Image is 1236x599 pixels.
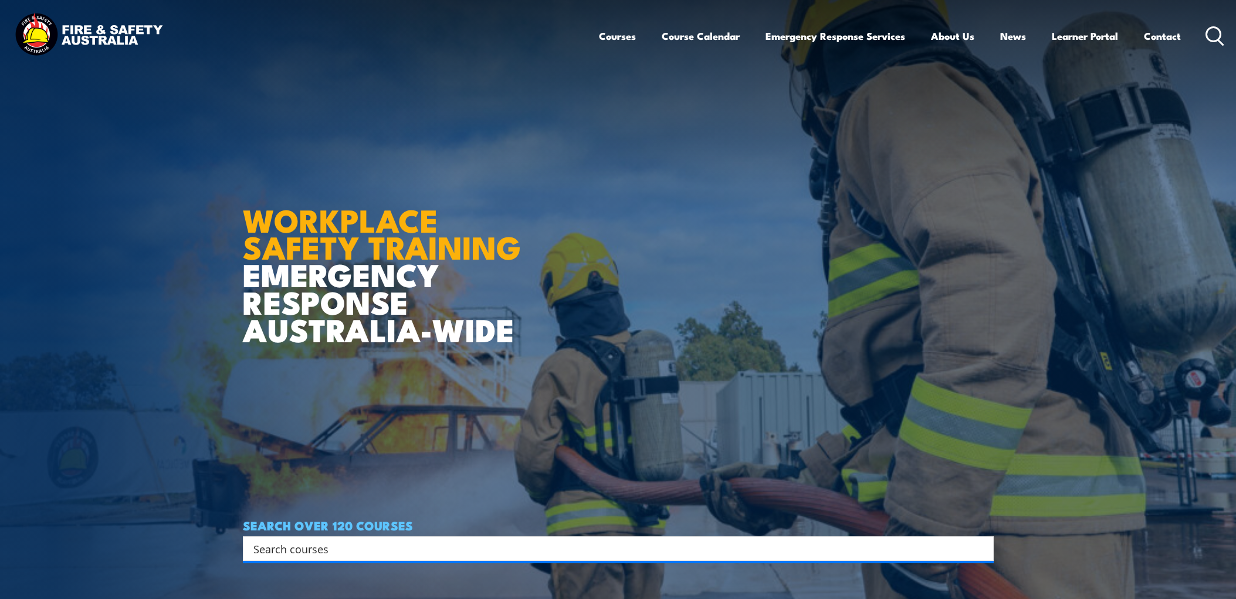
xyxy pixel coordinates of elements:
a: Contact [1144,21,1181,52]
strong: WORKPLACE SAFETY TRAINING [243,195,521,271]
h1: EMERGENCY RESPONSE AUSTRALIA-WIDE [243,176,530,343]
h4: SEARCH OVER 120 COURSES [243,519,994,532]
a: News [1000,21,1026,52]
form: Search form [256,540,970,557]
a: Learner Portal [1052,21,1118,52]
button: Search magnifier button [973,540,990,557]
a: About Us [931,21,974,52]
a: Emergency Response Services [766,21,905,52]
a: Courses [599,21,636,52]
input: Search input [253,540,968,557]
a: Course Calendar [662,21,740,52]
